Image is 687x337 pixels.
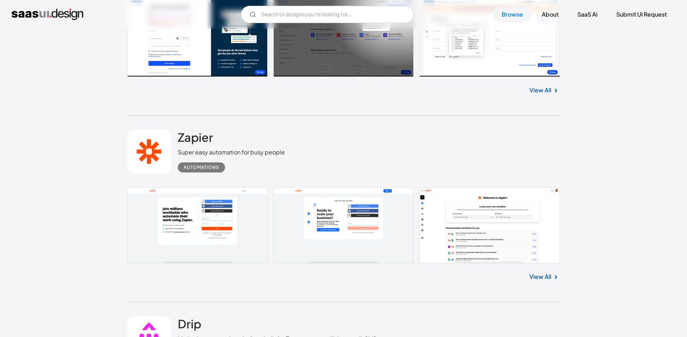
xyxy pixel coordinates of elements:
h2: Drip [178,316,201,331]
a: home [12,9,83,20]
div: Automations [184,163,219,172]
h2: Zapier [178,130,213,144]
input: Search UI designs you're looking for... [241,6,414,23]
a: Submit UI Request [608,6,675,22]
div: Super easy automation for busy people [178,148,285,157]
a: View All [529,272,551,281]
form: Email Form [241,6,414,23]
a: View All [529,86,551,95]
a: About [533,6,567,22]
a: SaaS Ai [569,6,606,22]
a: Zapier [178,130,213,148]
a: Browse [493,6,532,22]
a: Drip [178,316,201,334]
